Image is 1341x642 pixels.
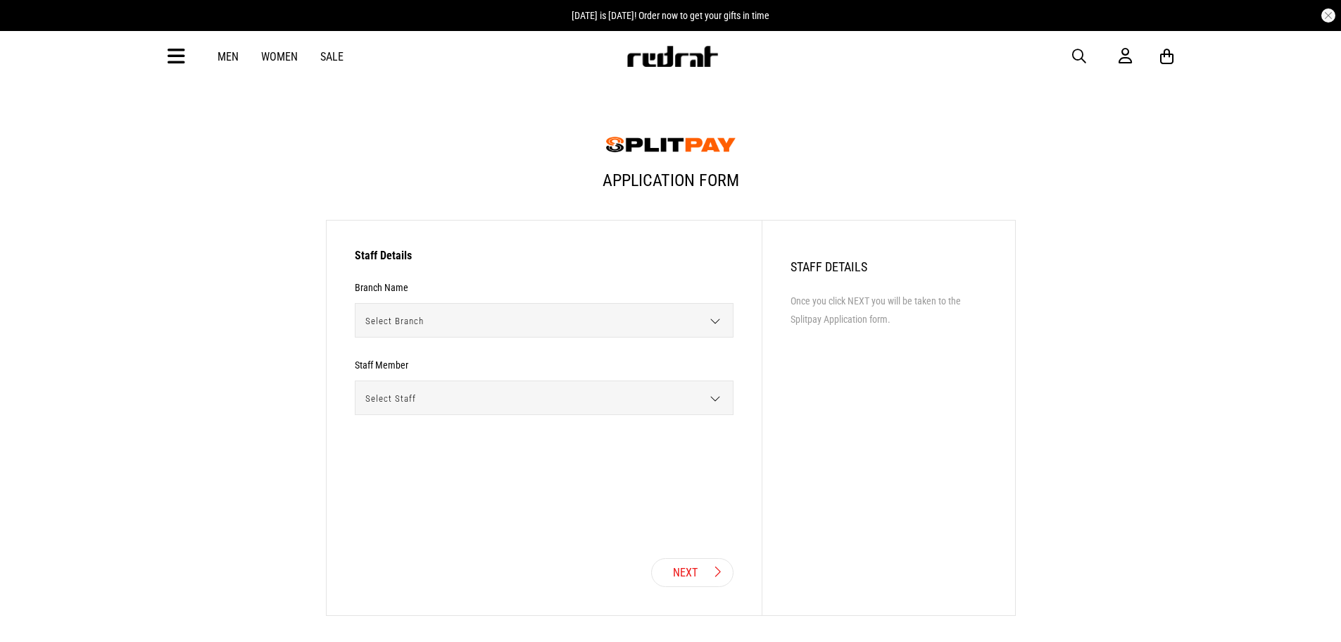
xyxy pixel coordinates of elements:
[218,50,239,63] a: Men
[572,10,769,21] span: [DATE] is [DATE]! Order now to get your gifts in time
[355,359,408,371] h3: Staff Member
[651,558,734,587] button: Next
[355,381,723,416] span: Select Staff
[791,259,987,274] h2: Staff Details
[355,282,408,293] h3: Branch Name
[791,292,987,328] li: Once you click NEXT you will be taken to the Splitpay Application form.
[326,159,1016,213] h1: Application Form
[626,46,719,67] img: Redrat logo
[261,50,298,63] a: Women
[355,304,723,338] span: Select Branch
[355,249,734,271] h3: Staff Details
[320,50,344,63] a: Sale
